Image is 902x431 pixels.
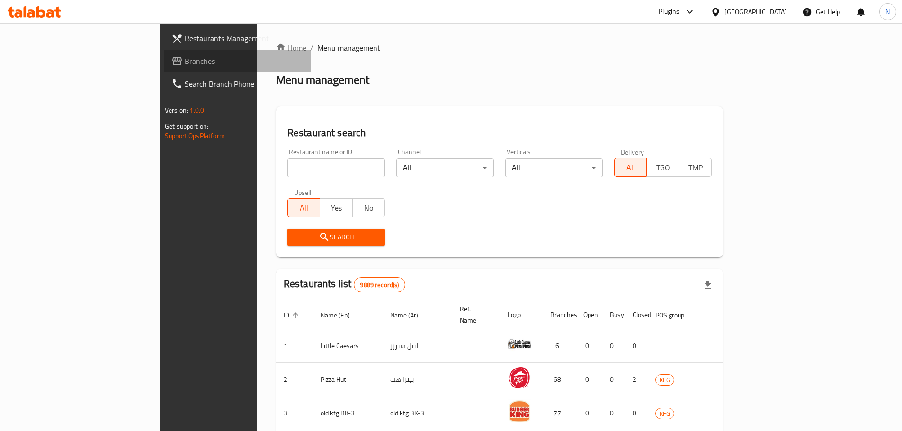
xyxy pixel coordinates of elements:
[357,201,381,215] span: No
[625,363,648,396] td: 2
[602,300,625,329] th: Busy
[284,277,405,292] h2: Restaurants list
[295,231,377,243] span: Search
[614,158,647,177] button: All
[508,366,531,389] img: Pizza Hut
[313,329,383,363] td: Little Caesars
[164,72,311,95] a: Search Branch Phone
[618,161,643,175] span: All
[185,55,303,67] span: Branches
[354,281,404,290] span: 9889 record(s)
[165,130,225,142] a: Support.OpsPlatform
[310,42,313,53] li: /
[276,42,723,53] nav: breadcrumb
[352,198,385,217] button: No
[390,309,430,321] span: Name (Ar)
[602,396,625,430] td: 0
[621,149,644,155] label: Delivery
[276,72,369,88] h2: Menu management
[543,300,576,329] th: Branches
[383,329,452,363] td: ليتل سيزرز
[651,161,675,175] span: TGO
[287,198,320,217] button: All
[164,27,311,50] a: Restaurants Management
[460,303,489,326] span: Ref. Name
[656,375,674,386] span: KFG
[500,300,543,329] th: Logo
[317,42,380,53] span: Menu management
[576,363,602,396] td: 0
[354,277,405,292] div: Total records count
[885,7,890,17] span: N
[287,158,385,177] input: Search for restaurant name or ID..
[508,399,531,423] img: old kfg BK-3
[602,363,625,396] td: 0
[165,104,188,116] span: Version:
[287,126,712,140] h2: Restaurant search
[383,396,452,430] td: old kfg BK-3
[576,329,602,363] td: 0
[625,396,648,430] td: 0
[655,309,697,321] span: POS group
[313,363,383,396] td: Pizza Hut
[602,329,625,363] td: 0
[185,33,303,44] span: Restaurants Management
[505,158,603,177] div: All
[185,78,303,89] span: Search Branch Phone
[508,332,531,356] img: Little Caesars
[679,158,712,177] button: TMP
[576,300,602,329] th: Open
[165,120,208,132] span: Get support on:
[284,309,302,321] span: ID
[543,363,576,396] td: 68
[576,396,602,430] td: 0
[659,6,679,18] div: Plugins
[656,408,674,419] span: KFG
[396,158,494,177] div: All
[294,189,312,195] label: Upsell
[321,309,362,321] span: Name (En)
[324,201,348,215] span: Yes
[320,198,352,217] button: Yes
[625,300,648,329] th: Closed
[383,363,452,396] td: بيتزا هت
[646,158,679,177] button: TGO
[697,273,719,296] div: Export file
[543,396,576,430] td: 77
[683,161,708,175] span: TMP
[625,329,648,363] td: 0
[189,104,204,116] span: 1.0.0
[543,329,576,363] td: 6
[287,229,385,246] button: Search
[292,201,316,215] span: All
[164,50,311,72] a: Branches
[313,396,383,430] td: old kfg BK-3
[724,7,787,17] div: [GEOGRAPHIC_DATA]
